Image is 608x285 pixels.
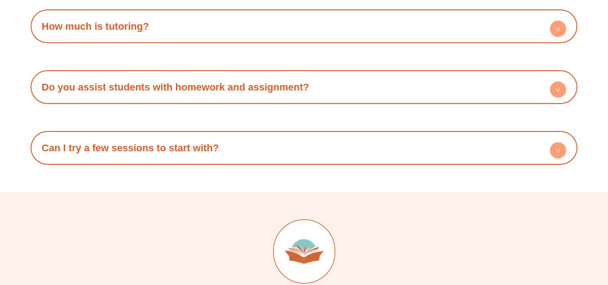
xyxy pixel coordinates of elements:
[42,81,309,93] a: Do you assist students with homework and assignment?
[35,14,573,39] div: How much is tutoring?
[42,142,219,154] a: Can I try a few sessions to start with?
[563,242,608,285] iframe: Chat Widget
[42,21,149,32] a: How much is tutoring?
[35,75,573,100] h4: Do you assist students with homework and assignment?
[35,136,573,160] h4: Can I try a few sessions to start with?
